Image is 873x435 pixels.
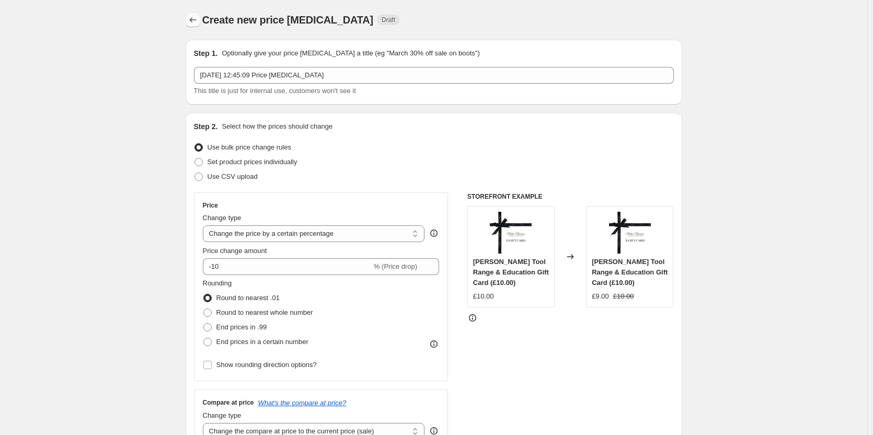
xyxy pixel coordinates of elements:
img: 1_80x.png [609,212,651,254]
div: £9.00 [592,291,609,302]
span: Change type [203,214,242,222]
h3: Compare at price [203,398,254,407]
input: -15 [203,258,372,275]
span: Round to nearest .01 [216,294,280,302]
h2: Step 2. [194,121,218,132]
span: Create new price [MEDICAL_DATA] [202,14,374,26]
span: Rounding [203,279,232,287]
strike: £10.00 [613,291,634,302]
h3: Price [203,201,218,210]
span: [PERSON_NAME] Tool Range & Education Gift Card (£10.00) [473,258,549,287]
span: Show rounding direction options? [216,361,317,369]
span: Use bulk price change rules [208,143,291,151]
span: Change type [203,411,242,419]
h2: Step 1. [194,48,218,59]
input: 30% off holiday sale [194,67,674,84]
div: £10.00 [473,291,494,302]
span: This title is just for internal use, customers won't see it [194,87,356,95]
button: What's the compare at price? [258,399,347,407]
span: End prices in .99 [216,323,267,331]
p: Select how the prices should change [222,121,332,132]
img: 1_80x.png [490,212,532,254]
span: Round to nearest whole number [216,308,313,316]
span: Price change amount [203,247,267,255]
h6: STOREFRONT EXAMPLE [467,192,674,201]
button: Price change jobs [186,13,200,27]
span: Use CSV upload [208,173,258,180]
span: Draft [382,16,395,24]
span: % (Price drop) [374,262,417,270]
div: help [429,228,439,238]
span: Set product prices individually [208,158,297,166]
span: End prices in a certain number [216,338,308,346]
p: Optionally give your price [MEDICAL_DATA] a title (eg "March 30% off sale on boots") [222,48,479,59]
span: [PERSON_NAME] Tool Range & Education Gift Card (£10.00) [592,258,668,287]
